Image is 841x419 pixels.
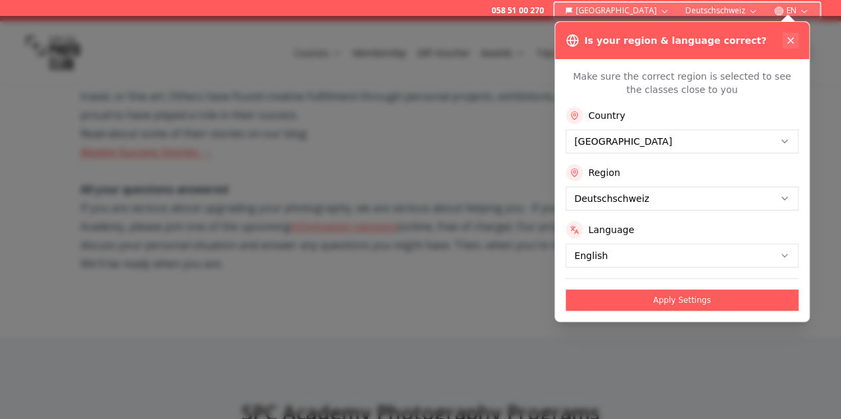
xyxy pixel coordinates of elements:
button: [GEOGRAPHIC_DATA] [560,3,675,19]
button: Apply Settings [566,290,798,311]
label: Region [588,166,620,179]
button: EN [769,3,814,19]
label: Language [588,223,634,236]
h3: Is your region & language correct? [584,34,767,47]
label: Country [588,109,626,122]
a: 058 51 00 270 [491,5,544,16]
p: Make sure the correct region is selected to see the classes close to you [566,70,798,96]
button: Deutschschweiz [680,3,763,19]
